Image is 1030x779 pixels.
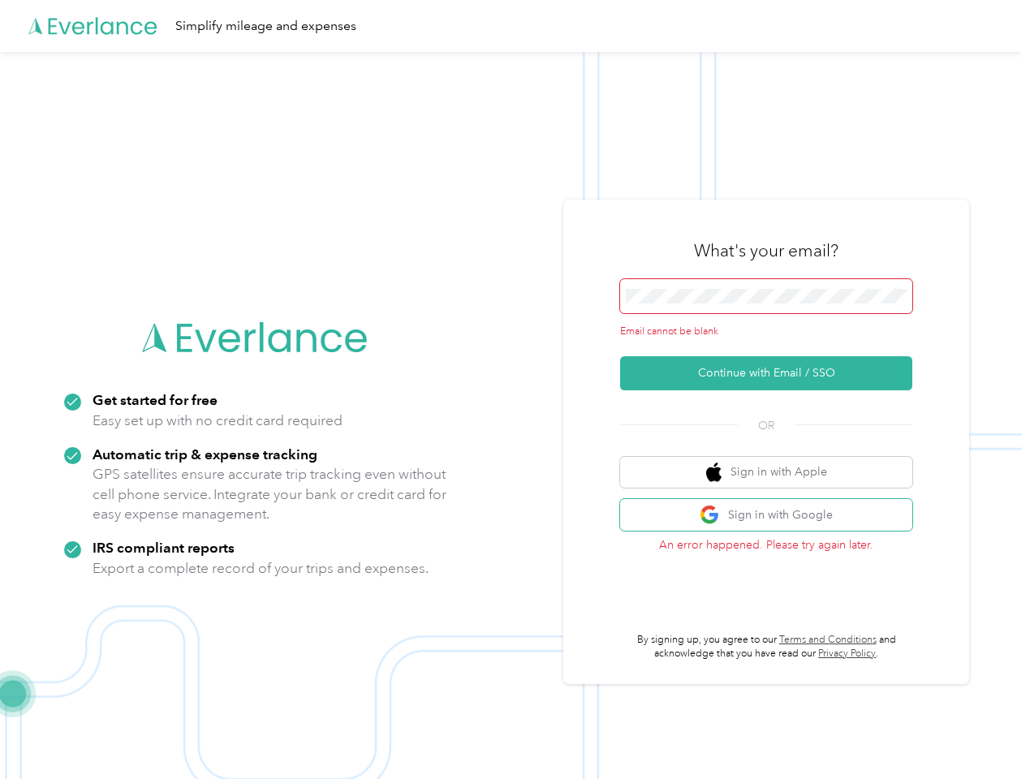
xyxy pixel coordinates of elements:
p: An error happened. Please try again later. [620,536,912,553]
p: GPS satellites ensure accurate trip tracking even without cell phone service. Integrate your bank... [93,464,447,524]
a: Privacy Policy [818,648,876,660]
h3: What's your email? [694,239,838,262]
img: google logo [700,505,720,525]
div: Simplify mileage and expenses [175,16,356,37]
strong: IRS compliant reports [93,539,235,556]
button: apple logoSign in with Apple [620,457,912,488]
img: apple logo [706,463,722,483]
p: By signing up, you agree to our and acknowledge that you have read our . [620,633,912,661]
strong: Automatic trip & expense tracking [93,445,317,463]
strong: Get started for free [93,391,218,408]
div: Email cannot be blank [620,325,912,339]
p: Export a complete record of your trips and expenses. [93,558,429,579]
span: OR [738,417,795,434]
a: Terms and Conditions [779,634,877,646]
button: google logoSign in with Google [620,499,912,531]
p: Easy set up with no credit card required [93,411,343,431]
button: Continue with Email / SSO [620,356,912,390]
